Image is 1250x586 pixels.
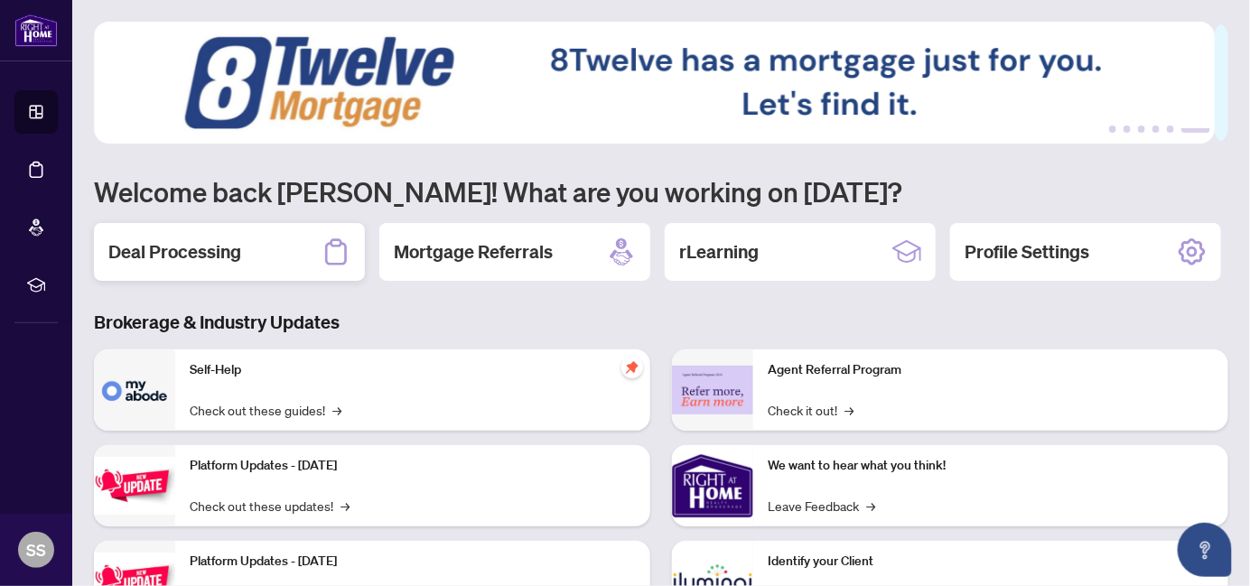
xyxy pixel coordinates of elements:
span: → [844,400,854,420]
span: → [866,496,875,516]
a: Check it out!→ [768,400,854,420]
span: → [340,496,350,516]
h2: Profile Settings [965,239,1089,265]
button: 3 [1138,126,1145,133]
button: 5 [1167,126,1174,133]
img: Self-Help [94,349,175,431]
span: → [332,400,341,420]
button: Open asap [1178,523,1232,577]
h2: rLearning [679,239,759,265]
p: Agent Referral Program [768,360,1214,380]
h1: Welcome back [PERSON_NAME]! What are you working on [DATE]? [94,174,1228,209]
a: Check out these guides!→ [190,400,341,420]
button: 6 [1181,126,1210,133]
h2: Mortgage Referrals [394,239,553,265]
p: Identify your Client [768,552,1214,572]
button: 1 [1109,126,1116,133]
button: 4 [1152,126,1160,133]
span: pushpin [621,357,643,378]
button: 2 [1124,126,1131,133]
h3: Brokerage & Industry Updates [94,310,1228,335]
img: Slide 5 [94,22,1215,144]
a: Leave Feedback→ [768,496,875,516]
h2: Deal Processing [108,239,241,265]
p: Platform Updates - [DATE] [190,552,636,572]
img: We want to hear what you think! [672,445,753,526]
img: Platform Updates - July 21, 2025 [94,457,175,514]
p: We want to hear what you think! [768,456,1214,476]
img: Agent Referral Program [672,366,753,415]
p: Platform Updates - [DATE] [190,456,636,476]
img: logo [14,14,58,47]
a: Check out these updates!→ [190,496,350,516]
p: Self-Help [190,360,636,380]
span: SS [26,537,46,563]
